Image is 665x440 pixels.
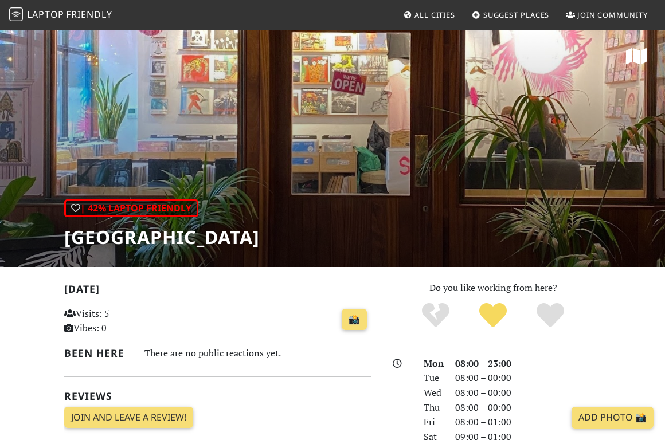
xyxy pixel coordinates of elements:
[398,5,460,25] a: All Cities
[66,8,112,21] span: Friendly
[448,415,608,430] div: 08:00 – 01:00
[417,400,449,415] div: Thu
[577,10,648,20] span: Join Community
[64,390,371,402] h2: Reviews
[9,5,112,25] a: LaptopFriendly LaptopFriendly
[417,415,449,430] div: Fri
[64,226,260,248] h1: [GEOGRAPHIC_DATA]
[144,345,371,362] div: There are no public reactions yet.
[342,309,367,331] a: 📸
[448,356,608,371] div: 08:00 – 23:00
[414,10,455,20] span: All Cities
[417,356,449,371] div: Mon
[464,301,522,330] div: Yes
[64,283,371,300] h2: [DATE]
[448,386,608,400] div: 08:00 – 00:00
[385,281,601,296] p: Do you like working from here?
[483,10,550,20] span: Suggest Places
[64,199,198,218] div: | 42% Laptop Friendly
[64,407,193,429] a: Join and leave a review!
[9,7,23,21] img: LaptopFriendly
[522,301,579,330] div: Definitely!
[417,371,449,386] div: Tue
[448,371,608,386] div: 08:00 – 00:00
[448,400,608,415] div: 08:00 – 00:00
[407,301,464,330] div: No
[64,307,158,336] p: Visits: 5 Vibes: 0
[467,5,554,25] a: Suggest Places
[27,8,64,21] span: Laptop
[561,5,652,25] a: Join Community
[64,347,131,359] h2: Been here
[417,386,449,400] div: Wed
[572,407,654,429] a: Add Photo 📸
